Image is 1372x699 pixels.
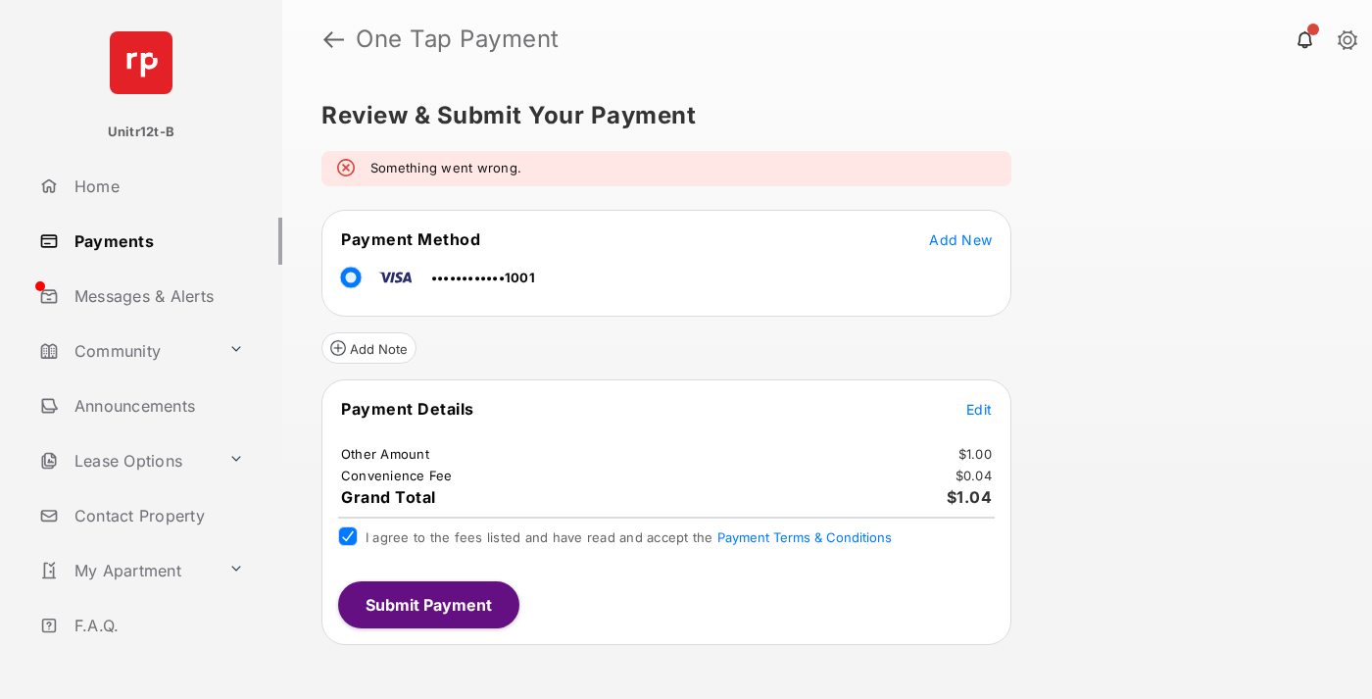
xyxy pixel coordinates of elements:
[366,529,892,545] span: I agree to the fees listed and have read and accept the
[31,163,282,210] a: Home
[31,218,282,265] a: Payments
[340,467,454,484] td: Convenience Fee
[341,399,474,419] span: Payment Details
[321,104,1317,127] h5: Review & Submit Your Payment
[966,401,992,418] span: Edit
[717,529,892,545] button: I agree to the fees listed and have read and accept the
[321,332,416,364] button: Add Note
[31,273,282,320] a: Messages & Alerts
[338,581,519,628] button: Submit Payment
[110,31,172,94] img: svg+xml;base64,PHN2ZyB4bWxucz0iaHR0cDovL3d3dy53My5vcmcvMjAwMC9zdmciIHdpZHRoPSI2NCIgaGVpZ2h0PSI2NC...
[356,27,560,51] strong: One Tap Payment
[947,487,993,507] span: $1.04
[929,231,992,248] span: Add New
[431,270,535,285] span: ••••••••••••1001
[341,487,436,507] span: Grand Total
[955,467,993,484] td: $0.04
[31,382,282,429] a: Announcements
[929,229,992,249] button: Add New
[966,399,992,419] button: Edit
[31,492,282,539] a: Contact Property
[108,123,174,142] p: Unitr12t-B
[31,327,220,374] a: Community
[340,445,430,463] td: Other Amount
[957,445,993,463] td: $1.00
[31,437,220,484] a: Lease Options
[341,229,480,249] span: Payment Method
[370,159,521,178] em: Something went wrong.
[31,602,282,649] a: F.A.Q.
[31,547,220,594] a: My Apartment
